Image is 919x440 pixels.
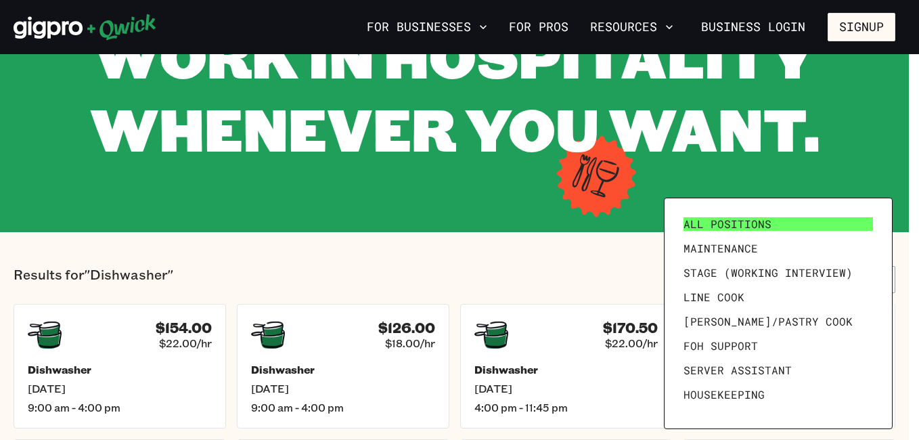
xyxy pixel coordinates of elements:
[683,217,771,231] span: All Positions
[678,212,878,415] ul: Filter by position
[683,242,758,255] span: Maintenance
[683,315,853,328] span: [PERSON_NAME]/Pastry Cook
[683,290,744,304] span: Line Cook
[683,388,765,401] span: Housekeeping
[683,412,744,426] span: Prep Cook
[683,364,792,377] span: Server Assistant
[683,266,853,280] span: Stage (working interview)
[683,339,758,353] span: FOH Support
